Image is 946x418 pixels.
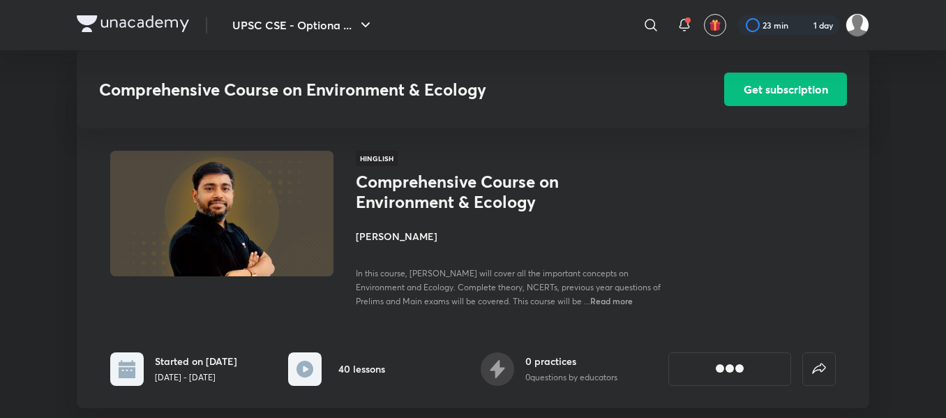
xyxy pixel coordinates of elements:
a: Company Logo [77,15,189,36]
h6: 40 lessons [338,361,385,376]
h1: Comprehensive Course on Environment & Ecology [356,172,584,212]
h4: [PERSON_NAME] [356,229,668,244]
span: Read more [590,295,633,306]
img: Thumbnail [108,149,336,278]
span: In this course, [PERSON_NAME] will cover all the important concepts on Environment and Ecology. C... [356,268,661,306]
img: avatar [709,19,721,31]
img: Gayatri L [846,13,869,37]
h6: 0 practices [525,354,617,368]
img: Company Logo [77,15,189,32]
button: avatar [704,14,726,36]
span: Hinglish [356,151,398,166]
button: [object Object] [668,352,791,386]
h6: Started on [DATE] [155,354,237,368]
h3: Comprehensive Course on Environment & Ecology [99,80,645,100]
button: UPSC CSE - Optiona ... [224,11,382,39]
img: streak [797,18,811,32]
p: [DATE] - [DATE] [155,371,237,384]
button: false [802,352,836,386]
p: 0 questions by educators [525,371,617,384]
button: Get subscription [724,73,847,106]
